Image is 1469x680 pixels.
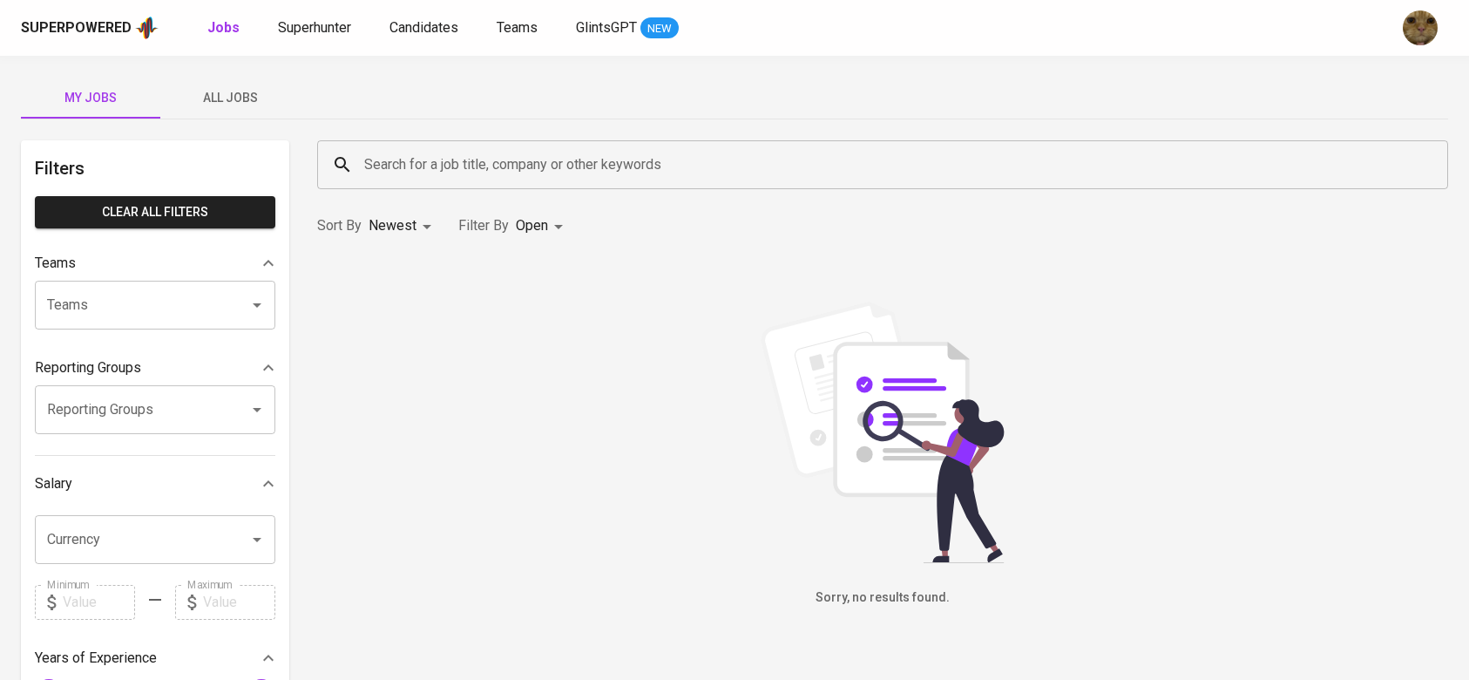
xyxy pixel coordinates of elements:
[389,19,458,36] span: Candidates
[245,398,269,422] button: Open
[369,210,437,242] div: Newest
[640,20,679,37] span: NEW
[576,17,679,39] a: GlintsGPT NEW
[752,302,1013,563] img: file_searching.svg
[497,19,538,36] span: Teams
[207,19,240,36] b: Jobs
[516,210,569,242] div: Open
[207,17,243,39] a: Jobs
[1403,10,1438,45] img: ec6c0910-f960-4a00-a8f8-c5744e41279e.jpg
[458,215,509,236] p: Filter By
[35,648,157,669] p: Years of Experience
[516,217,548,234] span: Open
[35,466,275,501] div: Salary
[576,19,637,36] span: GlintsGPT
[278,19,351,36] span: Superhunter
[203,585,275,620] input: Value
[35,473,72,494] p: Salary
[369,215,416,236] p: Newest
[135,15,159,41] img: app logo
[317,588,1448,608] h6: Sorry, no results found.
[49,201,261,223] span: Clear All filters
[171,87,289,109] span: All Jobs
[278,17,355,39] a: Superhunter
[245,527,269,552] button: Open
[35,357,141,378] p: Reporting Groups
[35,196,275,228] button: Clear All filters
[35,246,275,281] div: Teams
[497,17,541,39] a: Teams
[35,154,275,182] h6: Filters
[63,585,135,620] input: Value
[21,18,132,38] div: Superpowered
[389,17,462,39] a: Candidates
[245,293,269,317] button: Open
[31,87,150,109] span: My Jobs
[21,15,159,41] a: Superpoweredapp logo
[35,350,275,385] div: Reporting Groups
[35,253,76,274] p: Teams
[317,215,362,236] p: Sort By
[35,641,275,676] div: Years of Experience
